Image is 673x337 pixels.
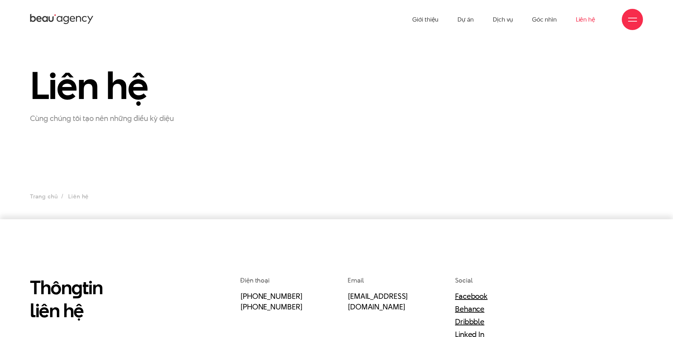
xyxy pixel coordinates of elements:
a: [EMAIL_ADDRESS][DOMAIN_NAME] [348,291,408,312]
a: [PHONE_NUMBER] [240,291,302,301]
en: g [71,274,82,301]
a: Trang chủ [30,192,58,201]
h2: Thôn tin liên hệ [30,276,170,322]
span: Email [348,276,364,285]
span: Điện thoại [240,276,270,285]
h1: Liên hệ [30,65,223,106]
p: Cùng chúng tôi tạo nên những điều kỳ diệu [30,112,207,124]
span: Social [455,276,472,285]
a: [PHONE_NUMBER] [240,301,302,312]
a: Dribbble [455,316,484,327]
a: Facebook [455,291,488,301]
a: Behance [455,303,484,314]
